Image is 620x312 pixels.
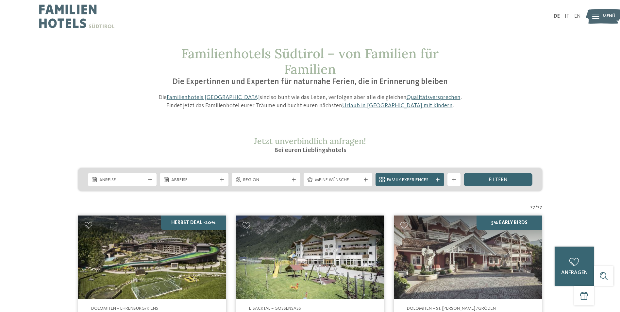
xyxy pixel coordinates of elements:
[167,95,260,100] a: Familienhotels [GEOGRAPHIC_DATA]
[274,147,346,154] span: Bei euren Lieblingshotels
[99,177,145,183] span: Anreise
[155,94,465,110] p: Die sind so bunt wie das Leben, verfolgen aber alle die gleichen . Findet jetzt das Familienhotel...
[387,177,433,183] span: Family Experiences
[342,103,453,109] a: Urlaub in [GEOGRAPHIC_DATA] mit Kindern
[407,95,461,100] a: Qualitätsversprechen
[555,247,594,286] a: anfragen
[554,14,560,19] a: DE
[561,270,588,275] span: anfragen
[315,177,361,183] span: Meine Wünsche
[394,216,542,299] img: Family Spa Grand Hotel Cavallino Bianco ****ˢ
[574,14,581,19] a: EN
[172,78,448,86] span: Die Expertinnen und Experten für naturnahe Ferien, die in Erinnerung bleiben
[91,306,158,311] span: Dolomiten – Ehrenburg/Kiens
[181,45,439,78] span: Familienhotels Südtirol – von Familien für Familien
[243,177,289,183] span: Region
[565,14,569,19] a: IT
[249,306,301,311] span: Eisacktal – Gossensass
[603,13,615,20] span: Menü
[254,136,366,146] span: Jetzt unverbindlich anfragen!
[407,306,496,311] span: Dolomiten – St. [PERSON_NAME] /Gröden
[535,204,537,211] span: /
[78,216,226,299] img: Familienhotels gesucht? Hier findet ihr die besten!
[530,204,535,211] span: 27
[171,177,217,183] span: Abreise
[489,177,508,182] span: filtern
[537,204,542,211] span: 27
[236,216,384,299] img: Kinderparadies Alpin ***ˢ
